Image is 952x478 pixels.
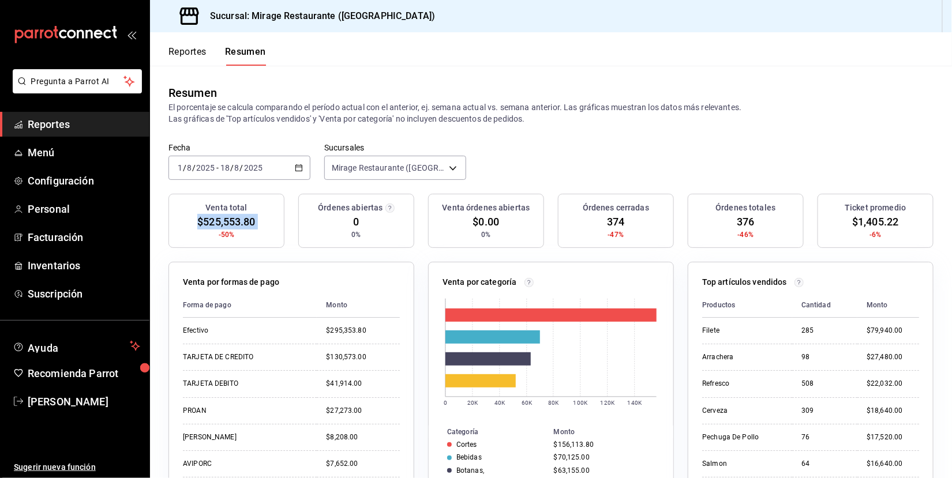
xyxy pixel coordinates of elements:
[326,459,400,469] div: $7,652.00
[845,202,906,214] h3: Ticket promedio
[31,76,124,88] span: Pregunta a Parrot AI
[801,406,848,416] div: 309
[429,426,549,438] th: Categoría
[8,84,142,96] a: Pregunta a Parrot AI
[326,432,400,442] div: $8,208.00
[716,202,776,214] h3: Órdenes totales
[28,145,140,160] span: Menú
[183,293,317,318] th: Forma de pago
[737,214,754,229] span: 376
[230,163,234,172] span: /
[554,466,655,475] div: $63,155.00
[467,400,478,406] text: 20K
[522,400,533,406] text: 60K
[183,432,298,442] div: [PERSON_NAME]
[867,326,919,336] div: $79,940.00
[28,339,125,353] span: Ayuda
[702,352,783,362] div: Arrachera
[196,163,215,172] input: ----
[702,293,792,318] th: Productos
[702,326,783,336] div: Filete
[183,276,279,288] p: Venta por formas de pago
[583,202,649,214] h3: Órdenes cerradas
[702,276,787,288] p: Top artículos vendidos
[14,461,140,473] span: Sugerir nueva función
[548,400,559,406] text: 80K
[168,144,310,152] label: Fecha
[801,379,848,389] div: 508
[13,69,142,93] button: Pregunta a Parrot AI
[867,459,919,469] div: $16,640.00
[857,293,919,318] th: Monto
[351,229,361,240] span: 0%
[183,406,298,416] div: PROAN
[183,352,298,362] div: TARJETA DE CREDITO
[353,214,359,229] span: 0
[867,406,919,416] div: $18,640.00
[28,366,140,381] span: Recomienda Parrot
[326,379,400,389] div: $41,914.00
[28,258,140,273] span: Inventarios
[326,352,400,362] div: $130,573.00
[867,379,919,389] div: $22,032.00
[324,144,466,152] label: Sucursales
[702,379,783,389] div: Refresco
[201,9,435,23] h3: Sucursal: Mirage Restaurante ([GEOGRAPHIC_DATA])
[127,30,136,39] button: open_drawer_menu
[186,163,192,172] input: --
[220,163,230,172] input: --
[801,432,848,442] div: 76
[554,453,655,461] div: $70,125.00
[702,459,783,469] div: Salmon
[473,214,500,229] span: $0.00
[574,400,588,406] text: 100K
[168,84,217,101] div: Resumen
[317,293,400,318] th: Monto
[801,459,848,469] div: 64
[456,441,477,449] div: Cortes
[554,441,655,449] div: $156,113.80
[197,214,255,229] span: $525,553.80
[549,426,673,438] th: Monto
[702,406,783,416] div: Cerveza
[168,46,266,66] div: navigation tabs
[601,400,615,406] text: 120K
[869,229,881,240] span: -6%
[28,116,140,132] span: Reportes
[608,229,624,240] span: -47%
[28,173,140,189] span: Configuración
[168,101,934,125] p: El porcentaje se calcula comparando el período actual con el anterior, ej. semana actual vs. sema...
[28,201,140,217] span: Personal
[867,432,919,442] div: $17,520.00
[456,453,482,461] div: Bebidas
[168,46,207,66] button: Reportes
[234,163,240,172] input: --
[494,400,505,406] text: 40K
[852,214,898,229] span: $1,405.22
[28,229,140,245] span: Facturación
[326,406,400,416] div: $27,273.00
[481,229,490,240] span: 0%
[183,459,298,469] div: AVIPORC
[240,163,243,172] span: /
[28,394,140,409] span: [PERSON_NAME]
[738,229,754,240] span: -46%
[192,163,196,172] span: /
[444,400,447,406] text: 0
[801,326,848,336] div: 285
[332,162,445,174] span: Mirage Restaurante ([GEOGRAPHIC_DATA])
[867,352,919,362] div: $27,480.00
[443,276,517,288] p: Venta por categoría
[628,400,642,406] text: 140K
[443,202,530,214] h3: Venta órdenes abiertas
[183,379,298,389] div: TARJETA DEBITO
[702,432,783,442] div: Pechuga De Pollo
[326,326,400,336] div: $295,353.80
[243,163,263,172] input: ----
[183,163,186,172] span: /
[456,466,484,475] div: Botanas,
[216,163,219,172] span: -
[219,229,235,240] span: -50%
[225,46,266,66] button: Resumen
[792,293,857,318] th: Cantidad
